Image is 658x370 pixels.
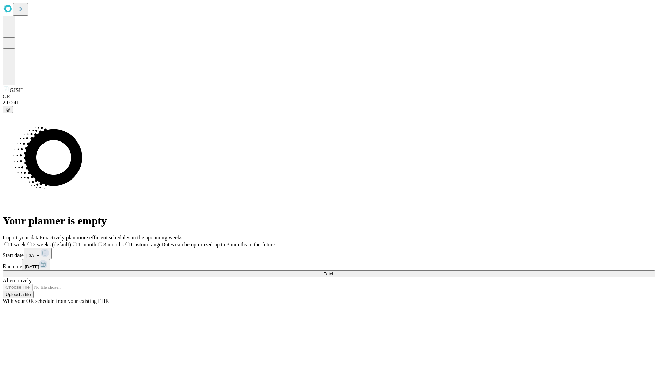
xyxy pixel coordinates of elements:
div: Start date [3,248,655,259]
button: Fetch [3,270,655,277]
input: 1 week [4,242,9,246]
span: Proactively plan more efficient schedules in the upcoming weeks. [40,235,184,241]
input: 3 months [98,242,102,246]
span: [DATE] [26,253,41,258]
button: @ [3,106,13,113]
input: Custom rangeDates can be optimized up to 3 months in the future. [125,242,130,246]
h1: Your planner is empty [3,214,655,227]
span: 1 week [10,242,26,247]
span: @ [5,107,10,112]
span: [DATE] [25,264,39,269]
span: Custom range [131,242,161,247]
button: [DATE] [22,259,50,270]
span: 1 month [78,242,96,247]
span: Import your data [3,235,40,241]
div: End date [3,259,655,270]
span: GJSH [10,87,23,93]
input: 2 weeks (default) [27,242,32,246]
span: Dates can be optimized up to 3 months in the future. [161,242,276,247]
div: GEI [3,94,655,100]
span: With your OR schedule from your existing EHR [3,298,109,304]
span: 2 weeks (default) [33,242,71,247]
button: [DATE] [24,248,52,259]
span: Fetch [323,271,334,276]
span: 3 months [103,242,124,247]
input: 1 month [73,242,77,246]
div: 2.0.241 [3,100,655,106]
button: Upload a file [3,291,34,298]
span: Alternatively [3,277,32,283]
